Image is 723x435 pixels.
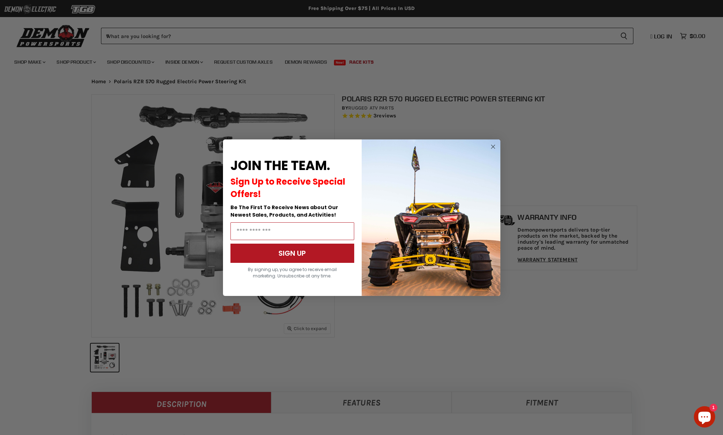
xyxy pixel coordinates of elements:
[489,142,498,151] button: Close dialog
[230,157,330,175] span: JOIN THE TEAM.
[230,244,354,263] button: SIGN UP
[230,222,354,240] input: Email Address
[362,139,500,296] img: a9095488-b6e7-41ba-879d-588abfab540b.jpeg
[230,204,338,218] span: Be The First To Receive News about Our Newest Sales, Products, and Activities!
[248,266,337,279] span: By signing up, you agree to receive email marketing. Unsubscribe at any time.
[692,406,717,429] inbox-online-store-chat: Shopify online store chat
[230,176,345,200] span: Sign Up to Receive Special Offers!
